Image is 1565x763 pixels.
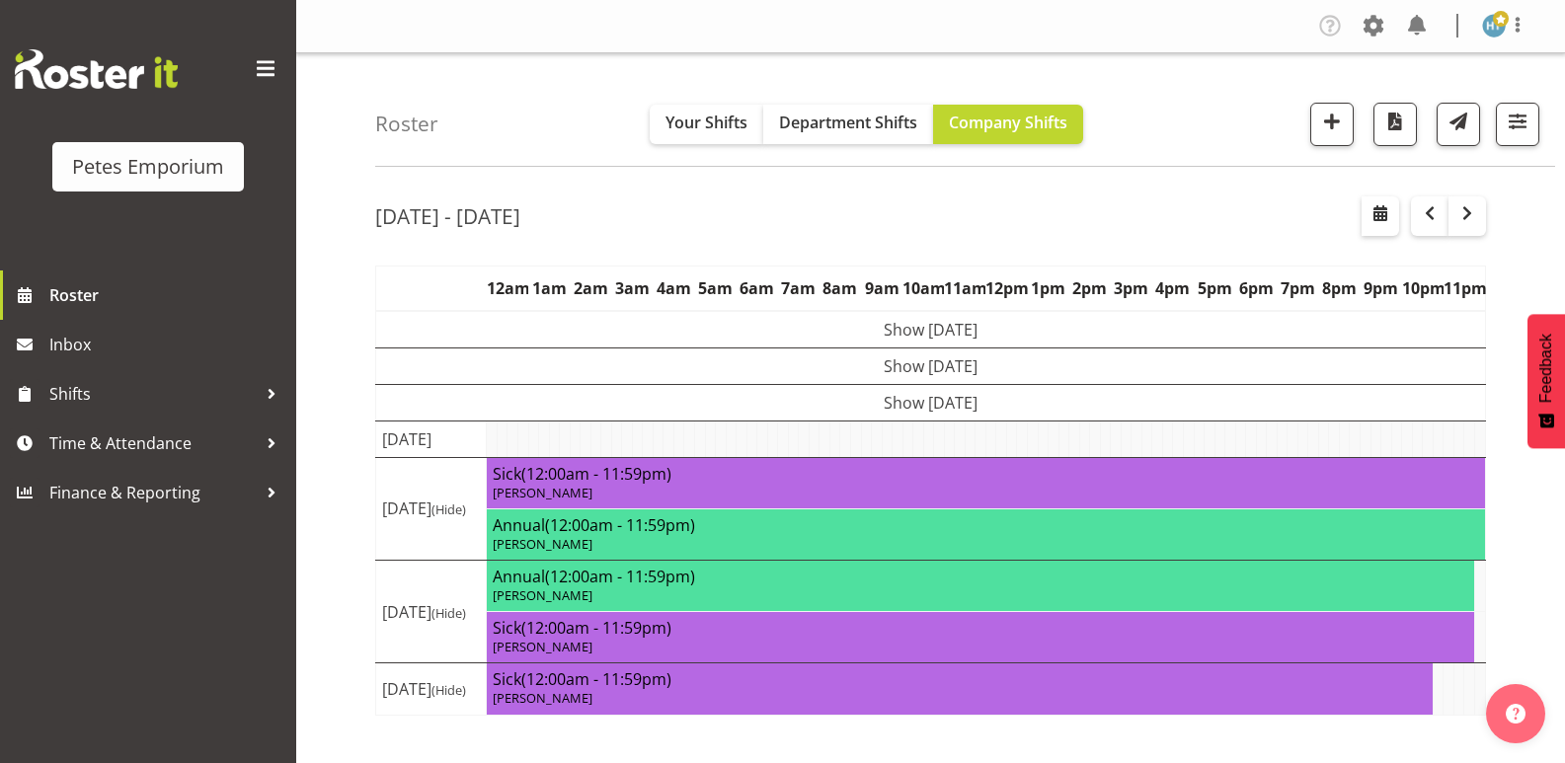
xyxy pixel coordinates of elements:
button: Send a list of all shifts for the selected filtered period to all rostered employees. [1437,103,1480,146]
span: Company Shifts [949,112,1067,133]
th: 2am [570,266,611,311]
span: [PERSON_NAME] [493,638,592,655]
td: Show [DATE] [376,311,1486,348]
button: Department Shifts [763,105,933,144]
button: Download a PDF of the roster according to the set date range. [1373,103,1417,146]
span: (12:00am - 11:59pm) [521,463,671,485]
th: 11pm [1444,266,1486,311]
td: Show [DATE] [376,347,1486,384]
span: (12:00am - 11:59pm) [545,566,695,587]
span: Department Shifts [779,112,917,133]
img: helena-tomlin701.jpg [1482,14,1506,38]
img: help-xxl-2.png [1506,704,1526,724]
span: Roster [49,280,286,310]
th: 10am [902,266,944,311]
span: (12:00am - 11:59pm) [521,668,671,690]
th: 8pm [1318,266,1360,311]
span: (Hide) [431,604,466,622]
th: 8am [820,266,861,311]
span: Time & Attendance [49,428,257,458]
button: Filter Shifts [1496,103,1539,146]
td: [DATE] [376,420,487,457]
th: 6am [737,266,778,311]
th: 12am [487,266,528,311]
th: 5am [695,266,737,311]
th: 12pm [985,266,1027,311]
th: 1am [528,266,570,311]
span: [PERSON_NAME] [493,586,592,604]
th: 4pm [1152,266,1194,311]
span: Finance & Reporting [49,478,257,507]
h4: Sick [493,669,1426,689]
span: [PERSON_NAME] [493,484,592,501]
button: Company Shifts [933,105,1083,144]
span: (Hide) [431,500,466,518]
h2: [DATE] - [DATE] [375,203,520,229]
th: 9pm [1361,266,1402,311]
h4: Sick [493,618,1467,638]
th: 7am [778,266,820,311]
img: Rosterit website logo [15,49,178,89]
h4: Roster [375,113,438,135]
th: 9am [861,266,902,311]
span: (Hide) [431,681,466,699]
div: Petes Emporium [72,152,224,182]
button: Feedback - Show survey [1527,314,1565,448]
span: [PERSON_NAME] [493,689,592,707]
span: Inbox [49,330,286,359]
th: 5pm [1194,266,1235,311]
th: 11am [944,266,985,311]
h4: Sick [493,464,1479,484]
span: Feedback [1537,334,1555,403]
span: [PERSON_NAME] [493,535,592,553]
button: Add a new shift [1310,103,1354,146]
td: [DATE] [376,457,487,560]
h4: Annual [493,567,1467,586]
button: Your Shifts [650,105,763,144]
th: 4am [653,266,694,311]
th: 10pm [1402,266,1444,311]
th: 1pm [1028,266,1069,311]
span: Shifts [49,379,257,409]
td: [DATE] [376,663,487,715]
td: [DATE] [376,561,487,663]
td: Show [DATE] [376,384,1486,420]
th: 3pm [1111,266,1152,311]
th: 2pm [1069,266,1111,311]
button: Select a specific date within the roster. [1362,196,1399,236]
span: (12:00am - 11:59pm) [545,514,695,536]
span: Your Shifts [665,112,747,133]
th: 3am [611,266,653,311]
th: 7pm [1277,266,1318,311]
h4: Annual [493,515,1479,535]
span: (12:00am - 11:59pm) [521,617,671,639]
th: 6pm [1235,266,1277,311]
